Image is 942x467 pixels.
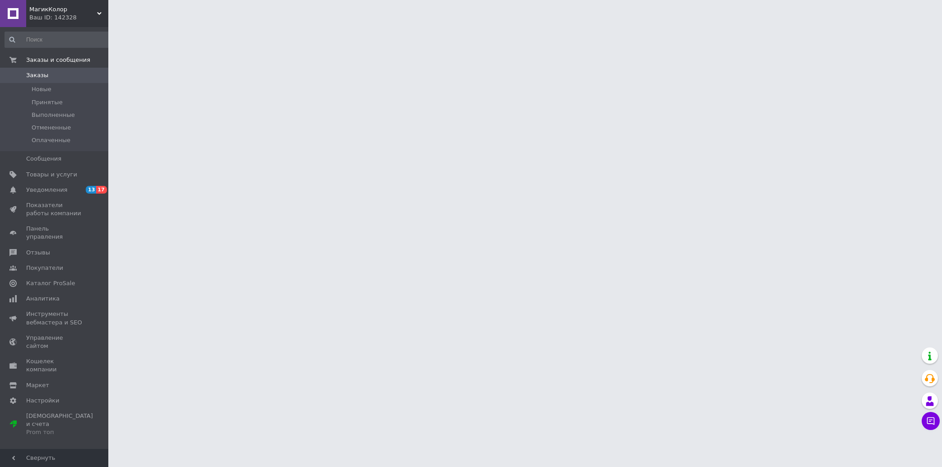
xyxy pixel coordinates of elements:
[26,381,49,389] span: Маркет
[26,397,59,405] span: Настройки
[32,124,71,132] span: Отмененные
[32,111,75,119] span: Выполненные
[29,14,108,22] div: Ваш ID: 142328
[26,225,84,241] span: Панель управления
[32,98,63,106] span: Принятые
[26,71,48,79] span: Заказы
[26,334,84,350] span: Управление сайтом
[32,136,70,144] span: Оплаченные
[26,56,90,64] span: Заказы и сообщения
[26,186,67,194] span: Уведомления
[26,412,93,437] span: [DEMOGRAPHIC_DATA] и счета
[26,171,77,179] span: Товары и услуги
[32,85,51,93] span: Новые
[26,279,75,287] span: Каталог ProSale
[26,428,93,436] div: Prom топ
[26,249,50,257] span: Отзывы
[922,412,940,430] button: Чат с покупателем
[29,5,97,14] span: МагикКолор
[96,186,107,194] span: 17
[5,32,112,48] input: Поиск
[86,186,96,194] span: 13
[26,295,60,303] span: Аналитика
[26,264,63,272] span: Покупатели
[26,155,61,163] span: Сообщения
[26,310,84,326] span: Инструменты вебмастера и SEO
[26,201,84,217] span: Показатели работы компании
[26,357,84,374] span: Кошелек компании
